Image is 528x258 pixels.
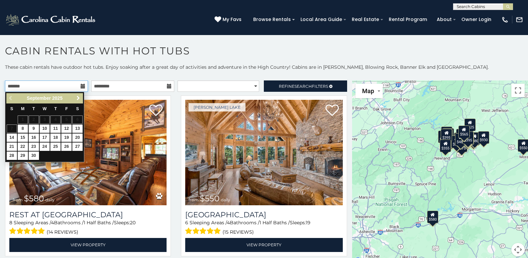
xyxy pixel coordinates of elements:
[29,134,39,142] a: 16
[185,238,342,252] a: View Property
[9,220,12,226] span: 8
[18,143,28,151] a: 22
[462,131,474,144] div: $395
[469,132,480,145] div: $380
[50,143,61,151] a: 25
[294,84,312,89] span: Search
[260,220,290,226] span: 1 Half Baths /
[47,228,78,236] span: (14 reviews)
[441,128,452,141] div: $395
[13,197,23,202] span: from
[18,134,28,142] a: 15
[7,152,17,160] a: 28
[463,132,474,145] div: $675
[516,16,523,23] img: mail-regular-white.png
[451,135,462,148] div: $330
[76,106,79,111] span: Saturday
[52,95,63,101] span: 2025
[478,131,489,144] div: $930
[149,104,163,118] a: Add to favorites
[279,84,328,89] span: Refine Filters
[297,14,345,25] a: Local Area Guide
[223,16,242,23] span: My Favs
[458,14,495,25] a: Owner Login
[200,194,220,203] span: $550
[29,124,39,133] a: 9
[40,143,50,151] a: 24
[9,219,167,236] div: Sleeping Areas / Bathrooms / Sleeps:
[32,106,35,111] span: Tuesday
[438,130,449,143] div: $650
[501,16,509,23] img: phone-regular-white.png
[61,134,72,142] a: 19
[185,100,342,205] a: Lake Haven Lodge from $550 daily
[264,80,347,92] a: RefineSearchFilters
[51,220,54,226] span: 4
[9,238,167,252] a: View Property
[427,210,438,223] div: $580
[468,133,479,146] div: $695
[362,87,374,94] span: Map
[72,143,83,151] a: 27
[9,210,167,219] a: Rest at [GEOGRAPHIC_DATA]
[306,220,310,226] span: 19
[189,197,199,202] span: from
[185,219,342,236] div: Sleeping Areas / Bathrooms / Sleeps:
[18,124,28,133] a: 8
[84,220,114,226] span: 1 Half Baths /
[45,197,55,202] span: daily
[72,134,83,142] a: 20
[50,124,61,133] a: 11
[348,14,382,25] a: Real Estate
[511,84,525,97] button: Toggle fullscreen view
[9,100,167,205] img: Rest at Mountain Crest
[456,139,467,152] div: $375
[76,95,81,101] span: Next
[21,106,25,111] span: Monday
[24,194,44,203] span: $580
[9,100,167,205] a: Rest at Mountain Crest from $580 daily
[40,124,50,133] a: 10
[50,134,61,142] a: 18
[221,197,230,202] span: daily
[185,220,188,226] span: 6
[227,220,230,226] span: 4
[458,125,469,138] div: $565
[29,143,39,151] a: 23
[462,133,473,146] div: $315
[223,228,254,236] span: (15 reviews)
[325,104,339,118] a: Add to favorites
[189,103,246,111] a: [PERSON_NAME] Lake
[455,133,466,146] div: $485
[215,16,243,23] a: My Favs
[10,106,13,111] span: Sunday
[185,100,342,205] img: Lake Haven Lodge
[250,14,294,25] a: Browse Rentals
[385,14,430,25] a: Rental Program
[130,220,136,226] span: 20
[355,84,383,98] button: Change map style
[7,134,17,142] a: 14
[43,106,47,111] span: Wednesday
[511,243,525,256] button: Map camera controls
[72,124,83,133] a: 13
[433,14,455,25] a: About
[9,210,167,219] h3: Rest at Mountain Crest
[54,106,57,111] span: Thursday
[185,210,342,219] h3: Lake Haven Lodge
[18,152,28,160] a: 29
[443,128,454,141] div: $230
[7,143,17,151] a: 21
[441,126,452,139] div: $310
[464,118,476,131] div: $525
[61,124,72,133] a: 12
[440,140,451,152] div: $355
[5,13,97,26] img: White-1-2.png
[74,94,82,102] a: Next
[29,152,39,160] a: 30
[61,143,72,151] a: 26
[40,134,50,142] a: 17
[27,95,51,101] span: September
[65,106,68,111] span: Friday
[185,210,342,219] a: [GEOGRAPHIC_DATA]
